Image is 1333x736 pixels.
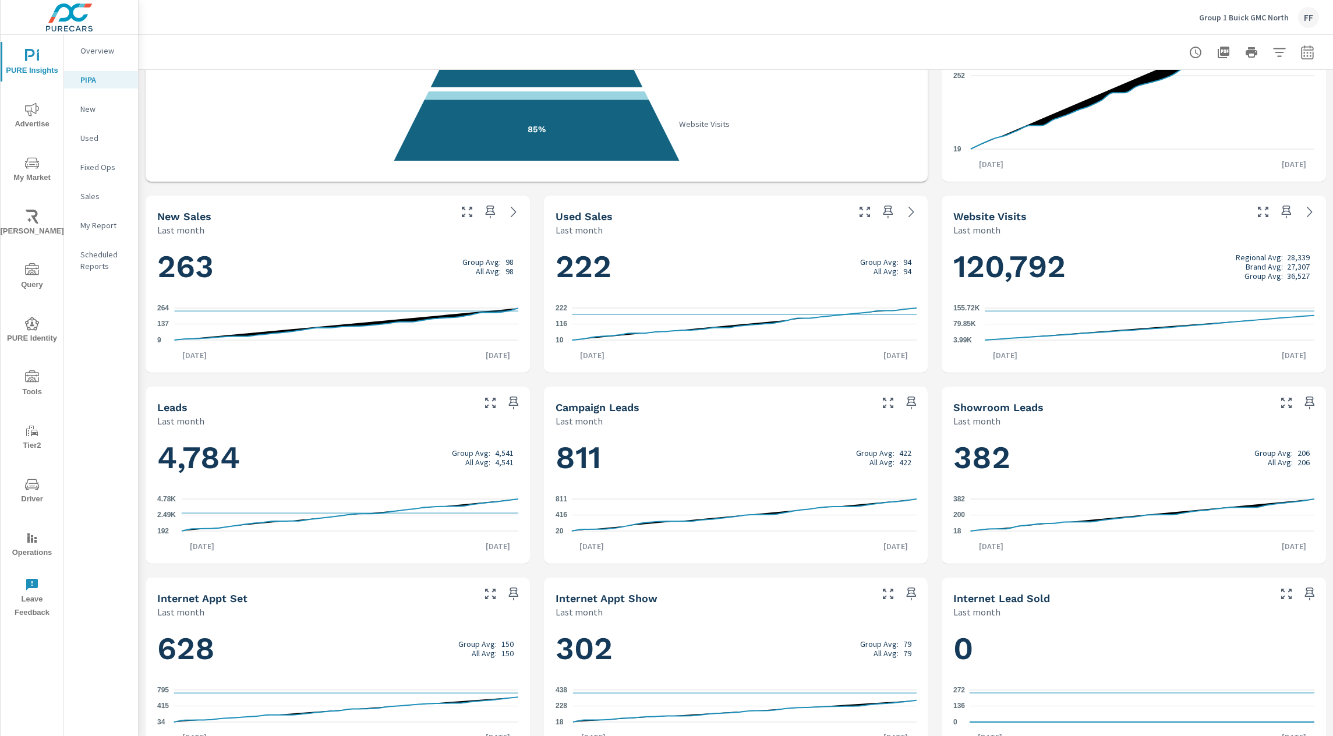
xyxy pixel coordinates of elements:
p: [DATE] [1274,349,1314,361]
p: 422 [899,458,911,467]
p: [DATE] [478,349,518,361]
p: Brand Avg: [1246,262,1283,271]
button: Make Fullscreen [1254,203,1272,221]
span: Query [4,263,60,292]
text: 10 [556,336,564,344]
a: See more details in report [1300,203,1319,221]
div: Fixed Ops [64,158,138,176]
text: 222 [556,304,567,312]
p: [DATE] [571,540,612,552]
span: Advertise [4,102,60,131]
span: [PERSON_NAME] [4,210,60,238]
p: Group Avg: [1244,271,1283,281]
p: My Report [80,220,129,231]
p: 98 [505,267,514,276]
p: Overview [80,45,129,56]
text: 19 [953,145,961,153]
p: Last month [556,414,603,428]
p: [DATE] [1274,540,1314,552]
text: 415 [157,702,169,710]
p: 4,541 [495,448,514,458]
p: Regional Avg: [1236,253,1283,262]
p: 150 [501,639,514,649]
p: Scheduled Reports [80,249,129,272]
button: Make Fullscreen [879,585,897,603]
div: Sales [64,187,138,205]
p: [DATE] [971,158,1012,170]
h5: Internet Appt Set [157,592,247,604]
p: Group Avg: [458,639,497,649]
text: 252 [953,72,965,80]
text: 85% [528,124,546,135]
h5: Campaign Leads [556,401,639,413]
p: [DATE] [875,349,916,361]
p: Last month [556,223,603,237]
button: Make Fullscreen [879,394,897,412]
p: 79 [903,639,911,649]
h5: New Sales [157,210,211,222]
button: Make Fullscreen [855,203,874,221]
button: Print Report [1240,41,1263,64]
p: Last month [953,414,1000,428]
p: [DATE] [971,540,1012,552]
span: Save this to your personalized report [504,394,523,412]
h1: 263 [157,247,518,286]
button: Select Date Range [1296,41,1319,64]
button: Make Fullscreen [1277,585,1296,603]
span: Save this to your personalized report [879,203,897,221]
p: Used [80,132,129,144]
p: 4,541 [495,458,514,467]
text: 382 [953,495,965,503]
p: 150 [501,649,514,658]
span: Save this to your personalized report [481,203,500,221]
span: Save this to your personalized report [1300,585,1319,603]
h1: 222 [556,247,917,286]
p: 94 [903,257,911,267]
p: All Avg: [874,649,899,658]
p: 28,339 [1287,253,1310,262]
div: Overview [64,42,138,59]
span: Driver [4,477,60,506]
text: 79.85K [953,320,976,328]
text: 795 [157,686,169,694]
p: Sales [80,190,129,202]
div: Scheduled Reports [64,246,138,275]
span: Save this to your personalized report [1300,394,1319,412]
p: Last month [953,605,1000,619]
p: [DATE] [572,349,613,361]
p: Fixed Ops [80,161,129,173]
div: New [64,100,138,118]
text: 272 [953,686,965,694]
span: PURE Identity [4,317,60,345]
p: 79 [903,649,911,658]
h1: 811 [556,438,917,477]
p: Group Avg: [452,448,490,458]
text: 0 [953,718,957,726]
div: Used [64,129,138,147]
a: See more details in report [504,203,523,221]
p: Last month [157,414,204,428]
p: Group Avg: [860,257,899,267]
h1: 628 [157,629,518,668]
span: Save this to your personalized report [504,585,523,603]
text: 192 [157,527,169,535]
h1: 120,792 [953,247,1314,286]
text: 116 [556,320,567,328]
div: nav menu [1,35,63,624]
p: Last month [556,605,603,619]
text: 9 [157,336,161,344]
span: Save this to your personalized report [902,585,921,603]
h1: 302 [556,629,917,668]
p: Last month [157,605,204,619]
text: 811 [556,495,567,503]
p: All Avg: [874,267,899,276]
h1: 4,784 [157,438,518,477]
p: Group 1 Buick GMC North [1199,12,1289,23]
p: [DATE] [478,540,518,552]
button: Make Fullscreen [458,203,476,221]
p: [DATE] [875,540,916,552]
h5: Website Visits [953,210,1027,222]
text: 18 [556,718,564,726]
span: Save this to your personalized report [1277,203,1296,221]
p: All Avg: [1268,458,1293,467]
